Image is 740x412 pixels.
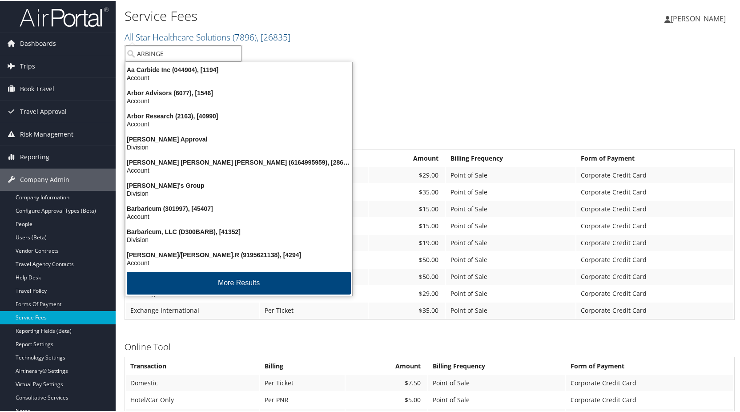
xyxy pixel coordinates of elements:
[120,189,358,197] div: Division
[576,302,733,318] td: Corporate Credit Card
[120,250,358,258] div: [PERSON_NAME]/[PERSON_NAME].R (9195621138), [4294]
[126,357,259,373] th: Transaction
[257,30,290,42] span: , [ 26835 ]
[369,234,445,250] td: $19.00
[260,302,368,318] td: Per Ticket
[446,268,575,284] td: Point of Sale
[120,166,358,174] div: Account
[120,181,358,189] div: [PERSON_NAME]'s Group
[428,357,566,373] th: Billing Frequency
[125,44,242,61] input: Search Accounts
[120,212,358,220] div: Account
[576,251,733,267] td: Corporate Credit Card
[346,374,427,390] td: $7.50
[671,13,726,23] span: [PERSON_NAME]
[369,251,445,267] td: $50.00
[20,100,67,122] span: Travel Approval
[120,235,358,243] div: Division
[576,149,733,166] th: Form of Payment
[126,391,259,407] td: Hotel/Car Only
[346,391,427,407] td: $5.00
[120,73,358,81] div: Account
[446,166,575,182] td: Point of Sale
[576,166,733,182] td: Corporate Credit Card
[446,251,575,267] td: Point of Sale
[369,183,445,199] td: $35.00
[120,96,358,104] div: Account
[576,234,733,250] td: Corporate Credit Card
[20,54,35,77] span: Trips
[127,271,351,294] button: More Results
[576,285,733,301] td: Corporate Credit Card
[260,374,345,390] td: Per Ticket
[369,217,445,233] td: $15.00
[446,234,575,250] td: Point of Sale
[446,217,575,233] td: Point of Sale
[125,6,531,24] h1: Service Fees
[446,302,575,318] td: Point of Sale
[566,357,733,373] th: Form of Payment
[20,145,49,167] span: Reporting
[20,122,73,145] span: Risk Management
[125,97,735,116] h1: All Star Recruiting Pricing [[DATE]]
[369,166,445,182] td: $29.00
[20,168,69,190] span: Company Admin
[120,227,358,235] div: Barbaricum, LLC (D300BARB), [41352]
[126,302,259,318] td: Exchange International
[446,285,575,301] td: Point of Sale
[369,149,445,166] th: Amount
[120,258,358,266] div: Account
[576,183,733,199] td: Corporate Credit Card
[20,77,54,99] span: Book Travel
[120,119,358,127] div: Account
[576,217,733,233] td: Corporate Credit Card
[446,200,575,216] td: Point of Sale
[260,391,345,407] td: Per PNR
[664,4,735,31] a: [PERSON_NAME]
[120,134,358,142] div: [PERSON_NAME] Approval
[20,6,109,27] img: airportal-logo.png
[120,65,358,73] div: Aa Carbide Inc (044904), [1194]
[576,200,733,216] td: Corporate Credit Card
[120,111,358,119] div: Arbor Research (2163), [40990]
[446,183,575,199] td: Point of Sale
[120,158,358,166] div: [PERSON_NAME] [PERSON_NAME] [PERSON_NAME] (6164995959), [28653]
[126,374,259,390] td: Domestic
[20,32,56,54] span: Dashboards
[446,149,575,166] th: Billing Frequency
[125,132,735,145] h3: Full Service Agent
[120,88,358,96] div: Arbor Advisors (6077), [1546]
[120,204,358,212] div: Barbaricum (301997), [45407]
[260,357,345,373] th: Billing
[428,374,566,390] td: Point of Sale
[428,391,566,407] td: Point of Sale
[369,268,445,284] td: $50.00
[576,268,733,284] td: Corporate Credit Card
[566,391,733,407] td: Corporate Credit Card
[369,285,445,301] td: $29.00
[125,340,735,352] h3: Online Tool
[369,302,445,318] td: $35.00
[346,357,427,373] th: Amount
[233,30,257,42] span: ( 7896 )
[125,30,290,42] a: All Star Healthcare Solutions
[369,200,445,216] td: $15.00
[566,374,733,390] td: Corporate Credit Card
[120,142,358,150] div: Division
